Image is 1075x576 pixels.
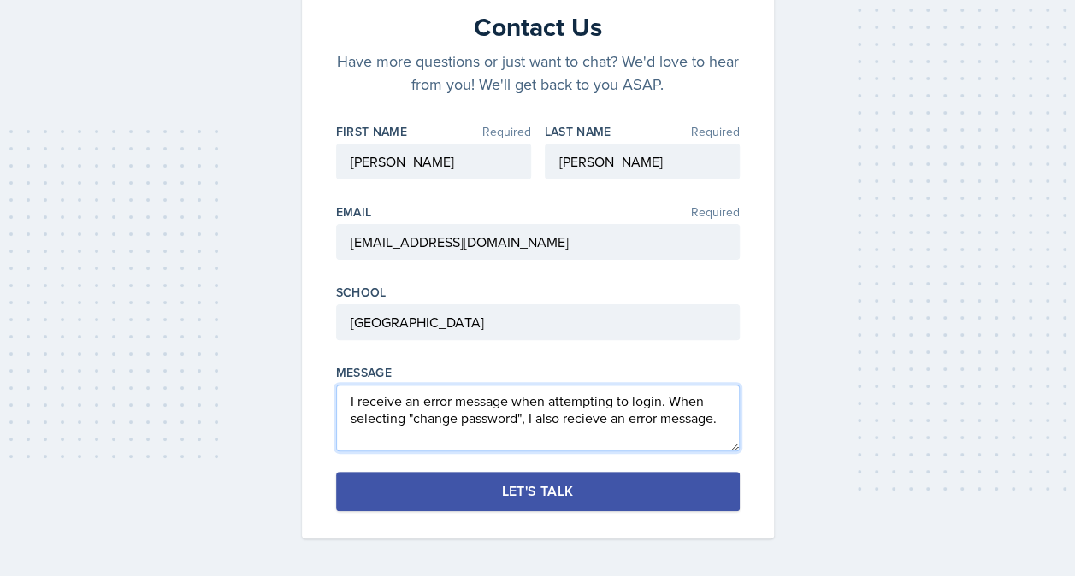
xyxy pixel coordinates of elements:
[502,483,574,500] div: Let's Talk
[691,126,740,138] span: Required
[545,123,611,140] label: Last Name
[545,144,740,179] input: Last Name
[336,50,740,96] p: Have more questions or just want to chat? We'd love to hear from you! We'll get back to you ASAP.
[336,304,740,340] input: School
[336,284,387,301] label: School
[336,472,740,511] button: Let's Talk
[336,364,392,381] label: Message
[336,203,372,220] label: Email
[691,206,740,218] span: Required
[336,123,408,140] label: First Name
[336,224,740,260] input: Email
[336,144,531,179] input: First Name
[336,12,740,43] h2: Contact Us
[482,126,531,138] span: Required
